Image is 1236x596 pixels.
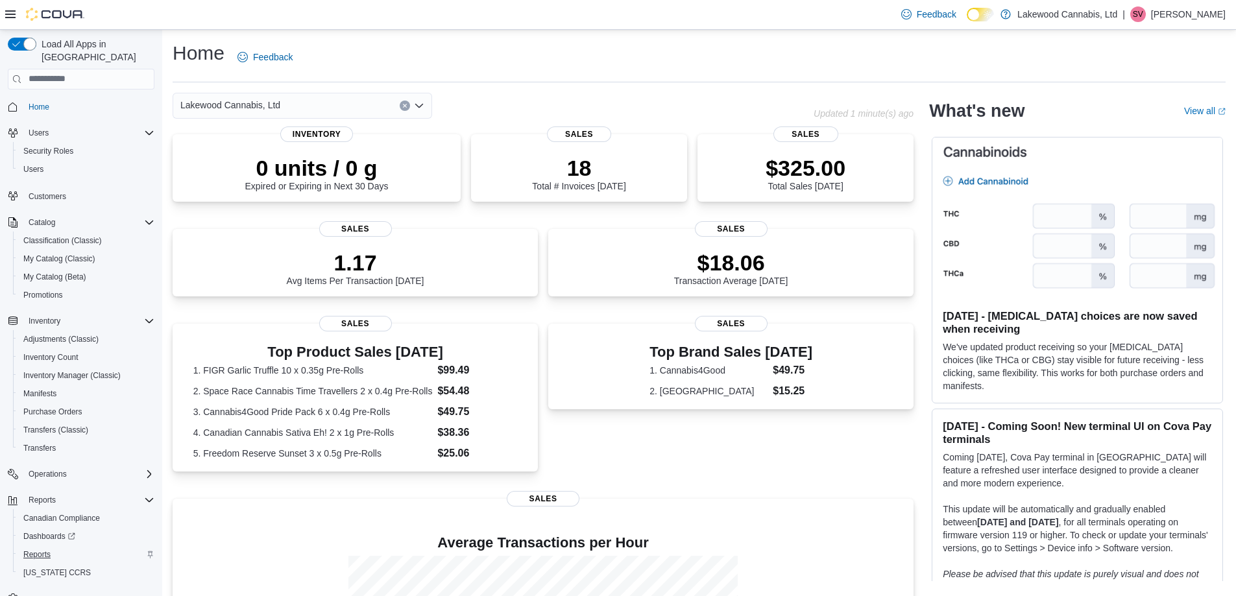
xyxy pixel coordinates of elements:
[193,405,433,418] dt: 3. Cannabis4Good Pride Pack 6 x 0.4g Pre-Rolls
[1133,6,1143,22] span: SV
[18,404,88,420] a: Purchase Orders
[245,155,389,181] p: 0 units / 0 g
[23,290,63,300] span: Promotions
[18,233,107,248] a: Classification (Classic)
[437,383,517,399] dd: $54.48
[18,269,91,285] a: My Catalog (Beta)
[437,425,517,440] dd: $38.36
[649,364,768,377] dt: 1. Cannabis4Good
[23,531,75,542] span: Dashboards
[18,547,56,562] a: Reports
[23,164,43,174] span: Users
[319,316,392,331] span: Sales
[13,527,160,545] a: Dashboards
[3,465,160,483] button: Operations
[13,348,160,366] button: Inventory Count
[773,126,838,142] span: Sales
[929,101,1024,121] h2: What's new
[232,44,298,70] a: Feedback
[13,330,160,348] button: Adjustments (Classic)
[280,126,353,142] span: Inventory
[18,287,154,303] span: Promotions
[18,331,104,347] a: Adjustments (Classic)
[18,350,84,365] a: Inventory Count
[13,232,160,250] button: Classification (Classic)
[23,125,154,141] span: Users
[23,466,72,482] button: Operations
[18,143,154,159] span: Security Roles
[23,370,121,381] span: Inventory Manager (Classic)
[814,108,914,119] p: Updated 1 minute(s) ago
[3,312,160,330] button: Inventory
[193,344,518,360] h3: Top Product Sales [DATE]
[695,316,768,331] span: Sales
[29,102,49,112] span: Home
[287,250,424,276] p: 1.17
[674,250,788,286] div: Transaction Average [DATE]
[29,128,49,138] span: Users
[18,386,62,401] a: Manifests
[23,492,61,508] button: Reports
[649,344,812,360] h3: Top Brand Sales [DATE]
[193,385,433,398] dt: 2. Space Race Cannabis Time Travellers 2 x 0.4g Pre-Rolls
[18,251,101,267] a: My Catalog (Classic)
[18,565,154,580] span: Washington CCRS
[967,8,994,21] input: Dark Mode
[26,8,84,21] img: Cova
[896,1,962,27] a: Feedback
[18,565,96,580] a: [US_STATE] CCRS
[3,213,160,232] button: Catalog
[23,235,102,246] span: Classification (Classic)
[173,40,224,66] h1: Home
[13,142,160,160] button: Security Roles
[1017,6,1117,22] p: Lakewood Cannabis, Ltd
[773,363,812,378] dd: $49.75
[414,101,424,111] button: Open list of options
[23,567,91,578] span: [US_STATE] CCRS
[23,352,79,363] span: Inventory Count
[437,446,517,461] dd: $25.06
[23,425,88,435] span: Transfers (Classic)
[437,363,517,378] dd: $99.49
[18,386,154,401] span: Manifests
[977,517,1058,527] strong: [DATE] and [DATE]
[532,155,625,191] div: Total # Invoices [DATE]
[695,221,768,237] span: Sales
[18,269,154,285] span: My Catalog (Beta)
[18,368,126,383] a: Inventory Manager (Classic)
[18,143,79,159] a: Security Roles
[532,155,625,181] p: 18
[437,404,517,420] dd: $49.75
[23,492,154,508] span: Reports
[183,535,903,551] h4: Average Transactions per Hour
[3,186,160,205] button: Customers
[319,221,392,237] span: Sales
[18,287,68,303] a: Promotions
[29,316,60,326] span: Inventory
[18,440,154,456] span: Transfers
[23,99,154,115] span: Home
[674,250,788,276] p: $18.06
[36,38,154,64] span: Load All Apps in [GEOGRAPHIC_DATA]
[1130,6,1146,22] div: Scott Villanueva-Hlad
[3,491,160,509] button: Reports
[18,422,93,438] a: Transfers (Classic)
[13,385,160,403] button: Manifests
[18,529,80,544] a: Dashboards
[23,313,66,329] button: Inventory
[773,383,812,399] dd: $15.25
[193,447,433,460] dt: 5. Freedom Reserve Sunset 3 x 0.5g Pre-Rolls
[23,187,154,204] span: Customers
[1184,106,1226,116] a: View allExternal link
[18,529,154,544] span: Dashboards
[943,309,1212,335] h3: [DATE] - [MEDICAL_DATA] choices are now saved when receiving
[3,97,160,116] button: Home
[23,99,55,115] a: Home
[13,366,160,385] button: Inventory Manager (Classic)
[23,443,56,453] span: Transfers
[943,503,1212,554] p: This update will be automatically and gradually enabled between , for all terminals operating on ...
[23,549,51,560] span: Reports
[13,160,160,178] button: Users
[18,161,154,177] span: Users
